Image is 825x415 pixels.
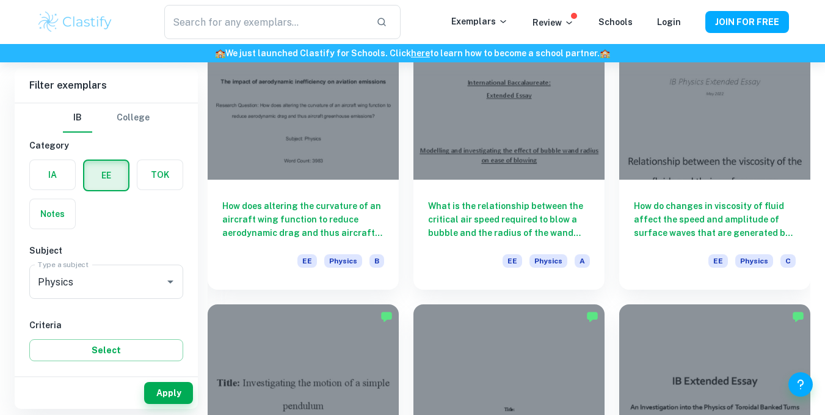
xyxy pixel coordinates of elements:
h6: Category [29,139,183,152]
a: How do changes in viscosity of fluid affect the speed and amplitude of surface waves that are gen... [619,36,810,290]
a: Login [657,17,681,27]
div: Filter type choice [63,103,150,133]
h6: How do changes in viscosity of fluid affect the speed and amplitude of surface waves that are gen... [634,199,796,240]
span: B [369,254,384,268]
span: Physics [324,254,362,268]
img: Marked [792,310,804,323]
span: EE [503,254,522,268]
span: A [575,254,590,268]
span: C [780,254,796,268]
button: Apply [144,382,193,404]
label: Type a subject [38,259,89,270]
button: JOIN FOR FREE [705,11,789,33]
img: Marked [586,310,598,323]
h6: Criteria [29,318,183,332]
a: Schools [598,17,633,27]
button: IB [63,103,92,133]
span: 🏫 [600,48,610,58]
h6: How does altering the curvature of an aircraft wing function to reduce aerodynamic drag and thus ... [222,199,384,240]
span: Physics [735,254,773,268]
h6: Subject [29,244,183,257]
span: Physics [529,254,567,268]
a: here [411,48,430,58]
span: 🏫 [215,48,225,58]
button: Help and Feedback [788,372,813,397]
h6: Filter exemplars [15,68,198,103]
input: Search for any exemplars... [164,5,366,39]
img: Clastify logo [37,10,114,34]
button: TOK [137,160,183,189]
button: IA [30,160,75,189]
a: How does altering the curvature of an aircraft wing function to reduce aerodynamic drag and thus ... [208,36,399,290]
span: EE [297,254,317,268]
span: EE [708,254,728,268]
p: Exemplars [451,15,508,28]
button: EE [84,161,128,190]
button: Select [29,339,183,361]
h6: We just launched Clastify for Schools. Click to learn how to become a school partner. [2,46,823,60]
p: Review [532,16,574,29]
a: What is the relationship between the critical air speed required to blow a bubble and the radius ... [413,36,605,290]
button: College [117,103,150,133]
img: Marked [380,310,393,323]
h6: What is the relationship between the critical air speed required to blow a bubble and the radius ... [428,199,590,240]
button: Notes [30,199,75,229]
button: Open [162,273,179,290]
